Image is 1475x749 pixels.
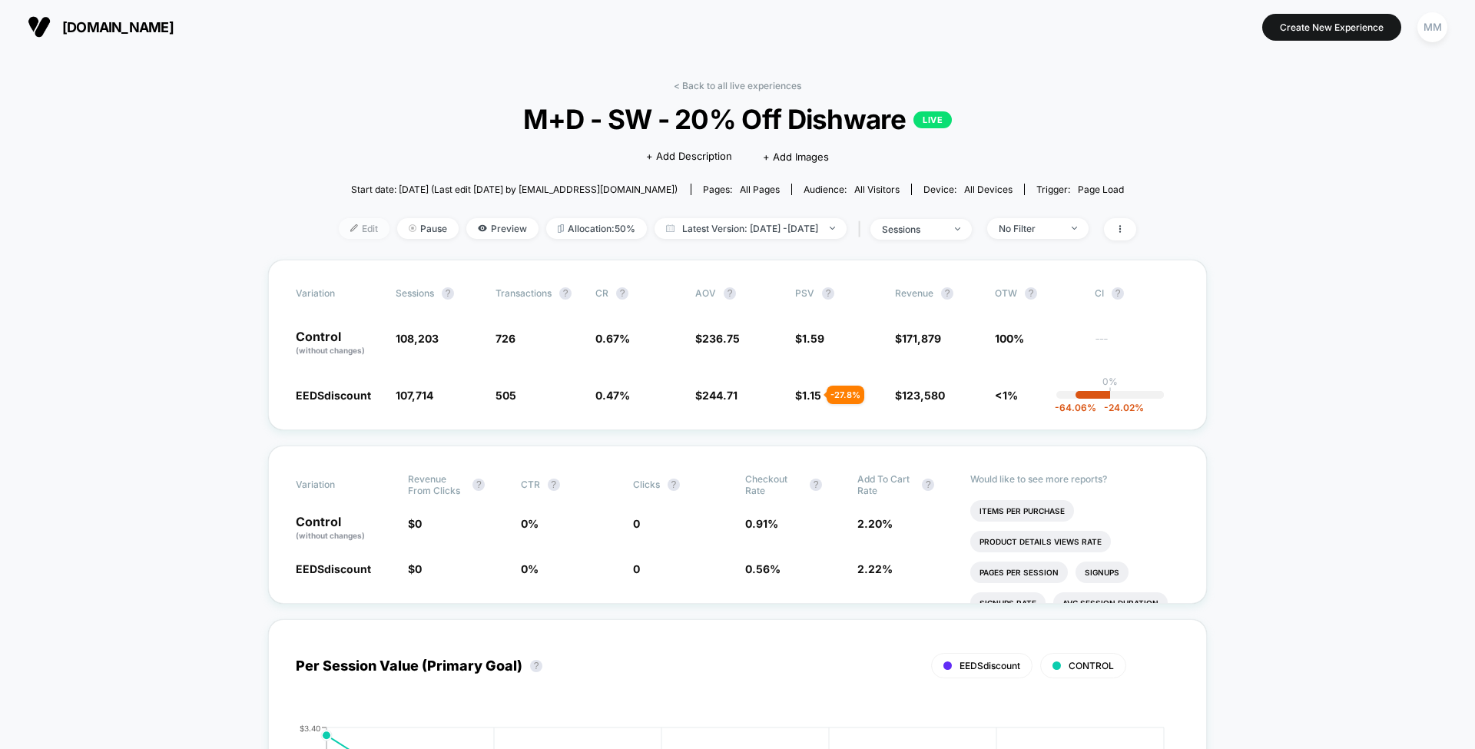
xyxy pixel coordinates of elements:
[296,531,365,540] span: (without changes)
[895,332,941,345] span: $
[62,19,174,35] span: [DOMAIN_NAME]
[1417,12,1447,42] div: MM
[827,386,864,404] div: - 27.8 %
[1053,592,1168,614] li: Avg Session Duration
[296,515,393,542] p: Control
[695,287,716,299] span: AOV
[496,287,552,299] span: Transactions
[1025,287,1037,300] button: ?
[702,389,737,402] span: 244.71
[415,517,422,530] span: 0
[296,473,380,496] span: Variation
[740,184,780,195] span: all pages
[379,103,1096,135] span: M+D - SW - 20% Off Dishware
[668,479,680,491] button: ?
[1036,184,1124,195] div: Trigger:
[559,287,572,300] button: ?
[970,592,1046,614] li: Signups Rate
[795,332,824,345] span: $
[970,473,1180,485] p: Would like to see more reports?
[970,562,1068,583] li: Pages Per Session
[695,332,740,345] span: $
[857,517,893,530] span: 2.20 %
[822,287,834,300] button: ?
[802,389,821,402] span: 1.15
[795,389,821,402] span: $
[854,218,870,240] span: |
[1095,334,1179,356] span: ---
[1078,184,1124,195] span: Page Load
[633,517,640,530] span: 0
[655,218,847,239] span: Latest Version: [DATE] - [DATE]
[703,184,780,195] div: Pages:
[964,184,1013,195] span: all devices
[724,287,736,300] button: ?
[1096,402,1144,413] span: -24.02 %
[941,287,953,300] button: ?
[616,287,628,300] button: ?
[339,218,389,239] span: Edit
[995,287,1079,300] span: OTW
[28,15,51,38] img: Visually logo
[695,389,737,402] span: $
[408,517,422,530] span: $
[999,223,1060,234] div: No Filter
[995,389,1018,402] span: <1%
[895,389,945,402] span: $
[895,287,933,299] span: Revenue
[300,723,320,732] tspan: $3.40
[396,389,433,402] span: 107,714
[745,473,802,496] span: Checkout Rate
[546,218,647,239] span: Allocation: 50%
[472,479,485,491] button: ?
[633,479,660,490] span: Clicks
[857,473,914,496] span: Add To Cart Rate
[23,15,178,39] button: [DOMAIN_NAME]
[296,562,371,575] span: EEDSdiscount
[960,660,1020,671] span: EEDSdiscount
[970,500,1074,522] li: Items Per Purchase
[802,332,824,345] span: 1.59
[633,562,640,575] span: 0
[548,479,560,491] button: ?
[666,224,675,232] img: calendar
[1109,387,1112,399] p: |
[408,562,422,575] span: $
[396,332,439,345] span: 108,203
[902,332,941,345] span: 171,879
[913,111,952,128] p: LIVE
[810,479,822,491] button: ?
[558,224,564,233] img: rebalance
[1072,227,1077,230] img: end
[882,224,943,235] div: sessions
[804,184,900,195] div: Audience:
[970,531,1111,552] li: Product Details Views Rate
[830,227,835,230] img: end
[296,330,380,356] p: Control
[857,562,893,575] span: 2.22 %
[922,479,934,491] button: ?
[674,80,801,91] a: < Back to all live experiences
[854,184,900,195] span: All Visitors
[1102,376,1118,387] p: 0%
[296,346,365,355] span: (without changes)
[466,218,539,239] span: Preview
[763,151,829,163] span: + Add Images
[496,332,515,345] span: 726
[415,562,422,575] span: 0
[1112,287,1124,300] button: ?
[745,562,781,575] span: 0.56 %
[646,149,732,164] span: + Add Description
[1076,562,1129,583] li: Signups
[1413,12,1452,43] button: MM
[351,184,678,195] span: Start date: [DATE] (Last edit [DATE] by [EMAIL_ADDRESS][DOMAIN_NAME])
[521,562,539,575] span: 0 %
[955,227,960,230] img: end
[1262,14,1401,41] button: Create New Experience
[795,287,814,299] span: PSV
[1095,287,1179,300] span: CI
[595,389,630,402] span: 0.47 %
[595,287,608,299] span: CR
[902,389,945,402] span: 123,580
[1055,402,1096,413] span: -64.06 %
